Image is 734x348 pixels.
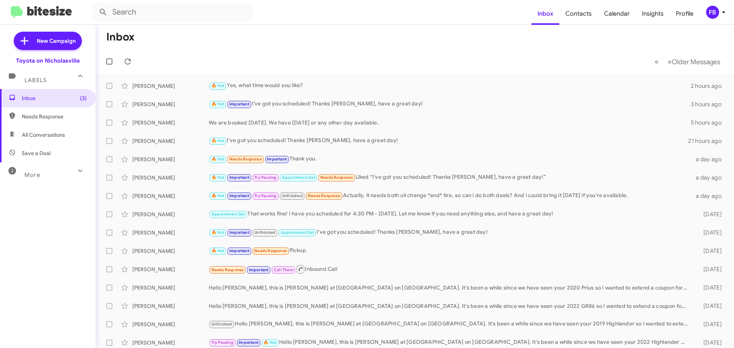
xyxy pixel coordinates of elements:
div: [DATE] [691,320,728,328]
span: Important [229,102,249,107]
div: a day ago [691,155,728,163]
div: a day ago [691,192,728,200]
div: 5 hours ago [691,119,728,126]
input: Search [93,3,253,21]
span: Appointment Set [282,175,315,180]
span: 🔥 Hot [211,102,224,107]
span: More [24,172,40,178]
span: Needs Response [229,157,262,162]
span: Try Pausing [211,340,234,345]
div: FB [706,6,719,19]
div: Yes, what time would you like? [209,81,691,90]
span: (3) [80,94,87,102]
span: 🔥 Hot [211,157,224,162]
a: Contacts [559,3,598,25]
a: Profile [670,3,700,25]
span: Needs Response [308,193,340,198]
div: [PERSON_NAME] [132,284,209,291]
div: 3 hours ago [691,100,728,108]
div: [PERSON_NAME] [132,192,209,200]
div: Toyota on Nicholasville [16,57,80,65]
div: [PERSON_NAME] [132,82,209,90]
span: Call Them [274,267,294,272]
a: Inbox [531,3,559,25]
div: 21 hours ago [688,137,728,145]
span: 🔥 Hot [211,83,224,88]
span: All Conversations [22,131,65,139]
a: Calendar [598,3,636,25]
a: New Campaign [14,32,82,50]
span: Unfinished [211,322,232,327]
span: Unfinished [254,230,275,235]
div: [DATE] [691,265,728,273]
div: Hello [PERSON_NAME], this is [PERSON_NAME] at [GEOGRAPHIC_DATA] on [GEOGRAPHIC_DATA]. It's been a... [209,284,691,291]
span: 🔥 Hot [263,340,276,345]
div: [DATE] [691,339,728,346]
span: New Campaign [37,37,76,45]
div: [PERSON_NAME] [132,302,209,310]
div: [PERSON_NAME] [132,229,209,236]
span: » [667,57,672,66]
span: Inbox [22,94,87,102]
span: « [654,57,659,66]
span: Appointment Set [211,212,245,217]
span: Try Pausing [254,175,276,180]
div: Liked “I've got you scheduled! Thanks [PERSON_NAME], have a great day!” [209,173,691,182]
div: I've got you scheduled! Thanks [PERSON_NAME], have a great day! [209,100,691,108]
span: Important [229,230,249,235]
h1: Inbox [106,31,135,43]
span: Important [249,267,269,272]
span: Important [229,175,249,180]
div: [PERSON_NAME] [132,137,209,145]
div: [PERSON_NAME] [132,100,209,108]
span: Save a Deal [22,149,50,157]
button: Previous [650,54,663,70]
span: Needs Response [22,113,87,120]
div: 2 hours ago [691,82,728,90]
span: Needs Response [211,267,244,272]
span: Labels [24,77,47,84]
div: [PERSON_NAME] [132,265,209,273]
span: Needs Response [254,248,287,253]
div: [DATE] [691,210,728,218]
div: [DATE] [691,229,728,236]
span: 🔥 Hot [211,175,224,180]
div: Hello [PERSON_NAME], this is [PERSON_NAME] at [GEOGRAPHIC_DATA] on [GEOGRAPHIC_DATA]. It's been a... [209,338,691,347]
div: Pickup [209,246,691,255]
div: [DATE] [691,302,728,310]
span: Needs Response [320,175,353,180]
div: Hello [PERSON_NAME], this is [PERSON_NAME] at [GEOGRAPHIC_DATA] on [GEOGRAPHIC_DATA]. It's been a... [209,302,691,310]
div: [PERSON_NAME] [132,119,209,126]
div: [DATE] [691,284,728,291]
button: FB [700,6,726,19]
nav: Page navigation example [650,54,725,70]
span: 🔥 Hot [211,138,224,143]
div: Actually, it needs both oil change *and* tire, so can i do both deals? And i could bring it [DATE... [209,191,691,200]
div: [PERSON_NAME] [132,155,209,163]
span: Important [229,193,249,198]
span: Important [267,157,287,162]
span: Appointment Set [281,230,314,235]
div: I've got you scheduled! Thanks [PERSON_NAME], have a great day! [209,136,688,145]
span: Important [229,248,249,253]
div: [PERSON_NAME] [132,210,209,218]
span: Unfinished [282,193,303,198]
div: [PERSON_NAME] [132,339,209,346]
div: [PERSON_NAME] [132,247,209,255]
div: [PERSON_NAME] [132,320,209,328]
button: Next [663,54,725,70]
span: 🔥 Hot [211,248,224,253]
div: I've got you scheduled! Thanks [PERSON_NAME], have a great day! [209,228,691,237]
span: Try Pausing [254,193,276,198]
div: [DATE] [691,247,728,255]
span: 🔥 Hot [211,193,224,198]
div: a day ago [691,174,728,181]
div: We are booked [DATE]. We have [DATE] or any other day available. [209,119,691,126]
div: Thank you. [209,155,691,163]
a: Insights [636,3,670,25]
div: Inbound Call [209,264,691,274]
